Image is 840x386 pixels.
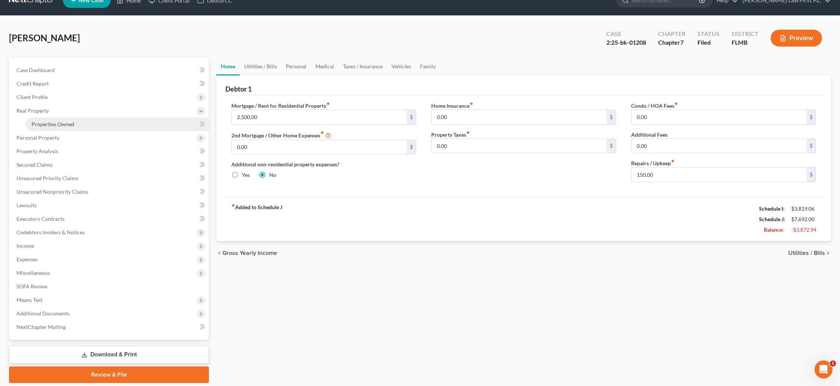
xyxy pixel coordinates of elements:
[16,310,69,317] span: Additional Documents
[631,139,807,153] input: --
[232,110,407,124] input: --
[432,139,607,153] input: --
[9,366,209,383] a: Review & File
[10,158,209,172] a: Secured Claims
[658,30,685,38] div: Chapter
[231,131,331,140] label: 2nd Mortgage / Other Home Expenses
[216,57,240,75] a: Home
[407,140,416,154] div: $
[16,134,59,141] span: Personal Property
[281,57,311,75] a: Personal
[16,243,34,249] span: Income
[631,102,678,110] label: Condo / HOA Fees
[631,110,807,124] input: --
[10,185,209,199] a: Unsecured Nonpriority Claims
[16,94,48,100] span: Client Profile
[791,205,816,213] div: $3,819.06
[16,107,49,114] span: Real Property
[10,212,209,226] a: Executory Contracts
[607,110,616,124] div: $
[674,102,678,106] i: fiber_manual_record
[232,140,407,154] input: --
[16,202,37,208] span: Lawsuits
[10,320,209,334] a: NextChapter Mailing
[231,204,235,207] i: fiber_manual_record
[431,131,470,139] label: Property Taxes
[788,250,831,256] button: Utilities / Bills chevron_right
[432,110,607,124] input: --
[10,63,209,77] a: Case Dashboard
[732,38,759,47] div: FLMB
[9,346,209,363] a: Download & Print
[807,139,816,153] div: $
[415,57,440,75] a: Family
[10,77,209,90] a: Credit Report
[16,216,64,222] span: Executory Contracts
[697,30,720,38] div: Status
[771,30,822,47] button: Preview
[658,38,685,47] div: Chapter
[466,131,470,134] i: fiber_manual_record
[16,324,66,330] span: NextChapter Mailing
[222,250,277,256] span: Gross Yearly Income
[631,131,667,139] label: Additional Fees
[16,229,85,235] span: Codebtors Insiders & Notices
[326,102,330,106] i: fiber_manual_record
[31,121,74,127] span: Properties Owned
[240,57,281,75] a: Utilities / Bills
[16,148,58,154] span: Property Analysis
[791,216,816,223] div: $7,692.00
[607,139,616,153] div: $
[759,216,785,222] strong: Schedule J:
[16,270,50,276] span: Miscellaneous
[606,30,646,38] div: Case
[339,57,387,75] a: Taxes / Insurance
[791,226,816,234] div: -$3,872.94
[216,250,222,256] i: chevron_left
[680,39,684,46] span: 7
[431,102,473,110] label: Home Insurance
[9,32,80,43] span: [PERSON_NAME]
[469,102,473,106] i: fiber_manual_record
[16,297,42,303] span: Means Test
[10,280,209,293] a: SOFA Review
[764,226,784,233] strong: Balance:
[16,80,49,87] span: Credit Report
[788,250,825,256] span: Utilities / Bills
[606,38,646,47] div: 2:25-bk-01208
[231,102,330,110] label: Mortgage / Rent for Residential Property
[671,159,675,163] i: fiber_manual_record
[631,159,675,167] label: Repairs / Upkeep
[825,250,831,256] i: chevron_right
[830,360,836,366] span: 1
[387,57,415,75] a: Vehicles
[231,160,416,168] label: Additional non-residential property expenses?
[10,172,209,185] a: Unsecured Priority Claims
[16,188,88,195] span: Unsecured Nonpriority Claims
[16,67,55,73] span: Case Dashboard
[225,84,252,93] div: Debtor 1
[732,30,759,38] div: District
[697,38,720,47] div: Filed
[807,110,816,124] div: $
[16,175,78,181] span: Unsecured Priority Claims
[16,161,52,168] span: Secured Claims
[814,360,832,378] iframe: Intercom live chat
[10,199,209,212] a: Lawsuits
[631,167,807,182] input: --
[16,283,48,289] span: SOFA Review
[216,250,277,256] button: chevron_left Gross Yearly Income
[807,167,816,182] div: $
[16,256,38,262] span: Expenses
[320,131,324,134] i: fiber_manual_record
[231,204,282,235] strong: Added to Schedule J
[407,110,416,124] div: $
[269,171,276,179] label: No
[311,57,339,75] a: Medical
[10,145,209,158] a: Property Analysis
[759,205,784,212] strong: Schedule I:
[242,171,250,179] label: Yes
[25,118,209,131] a: Properties Owned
